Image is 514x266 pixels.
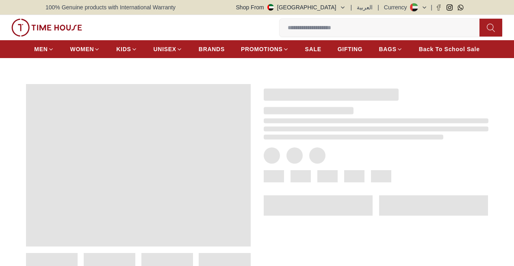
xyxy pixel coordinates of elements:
a: PROMOTIONS [241,42,289,56]
span: WOMEN [70,45,94,53]
span: SALE [305,45,321,53]
button: العربية [357,3,373,11]
span: | [431,3,432,11]
button: Shop From[GEOGRAPHIC_DATA] [236,3,346,11]
a: BRANDS [199,42,225,56]
span: KIDS [116,45,131,53]
span: PROMOTIONS [241,45,283,53]
a: WOMEN [70,42,100,56]
a: Facebook [436,4,442,11]
a: Whatsapp [458,4,464,11]
span: BAGS [379,45,396,53]
a: UNISEX [154,42,182,56]
span: Back To School Sale [419,45,480,53]
span: | [351,3,352,11]
a: GIFTING [338,42,363,56]
span: GIFTING [338,45,363,53]
a: Instagram [447,4,453,11]
a: KIDS [116,42,137,56]
span: MEN [34,45,48,53]
span: BRANDS [199,45,225,53]
a: BAGS [379,42,402,56]
span: 100% Genuine products with International Warranty [46,3,176,11]
a: Back To School Sale [419,42,480,56]
div: Currency [384,3,410,11]
img: ... [11,19,82,37]
a: SALE [305,42,321,56]
span: UNISEX [154,45,176,53]
span: | [377,3,379,11]
img: United Arab Emirates [267,4,274,11]
a: MEN [34,42,54,56]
